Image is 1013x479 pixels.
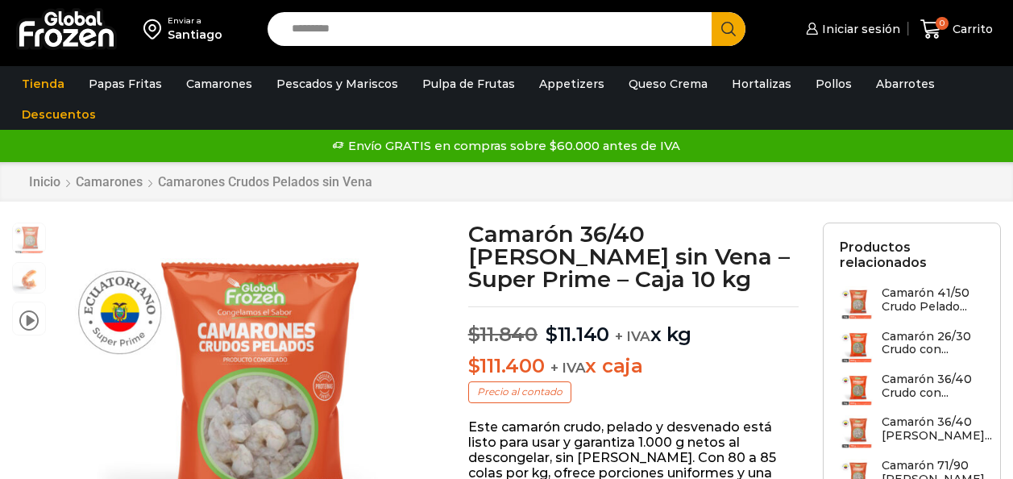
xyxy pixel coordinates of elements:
[468,223,799,290] h1: Camarón 36/40 [PERSON_NAME] sin Vena – Super Prime – Caja 10 kg
[168,15,222,27] div: Enviar a
[916,10,997,48] a: 0 Carrito
[840,373,984,407] a: Camarón 36/40 Crudo con...
[531,69,612,99] a: Appetizers
[468,355,799,378] p: x caja
[414,69,523,99] a: Pulpa de Frutas
[468,306,799,347] p: x kg
[949,21,993,37] span: Carrito
[28,174,373,190] nav: Breadcrumb
[546,323,558,346] span: $
[840,330,984,364] a: Camarón 26/30 Crudo con...
[840,240,984,270] h2: Productos relacionados
[615,328,650,344] span: + IVA
[550,360,586,376] span: + IVA
[840,415,992,450] a: Camarón 36/40 [PERSON_NAME]...
[14,69,73,99] a: Tienda
[157,174,373,190] a: Camarones Crudos Pelados sin Vena
[268,69,406,99] a: Pescados y Mariscos
[81,69,170,99] a: Papas Fritas
[724,69,799,99] a: Hortalizas
[807,69,860,99] a: Pollos
[936,17,949,30] span: 0
[468,354,480,377] span: $
[143,15,168,43] img: address-field-icon.svg
[178,69,260,99] a: Camarones
[468,381,571,402] p: Precio al contado
[882,373,984,400] h3: Camarón 36/40 Crudo con...
[468,354,545,377] bdi: 111.400
[802,13,900,45] a: Iniciar sesión
[882,415,992,443] h3: Camarón 36/40 [PERSON_NAME]...
[882,286,984,314] h3: Camarón 41/50 Crudo Pelado...
[468,323,538,346] bdi: 11.840
[13,223,45,256] span: PM04004040
[621,69,716,99] a: Queso Crema
[168,27,222,43] div: Santiago
[28,174,61,190] a: Inicio
[868,69,943,99] a: Abarrotes
[75,174,143,190] a: Camarones
[882,330,984,357] h3: Camarón 26/30 Crudo con...
[468,323,480,346] span: $
[818,21,900,37] span: Iniciar sesión
[14,99,104,130] a: Descuentos
[546,323,609,346] bdi: 11.140
[13,263,45,295] span: camaron-sin-cascara
[840,286,984,321] a: Camarón 41/50 Crudo Pelado...
[712,12,745,46] button: Search button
